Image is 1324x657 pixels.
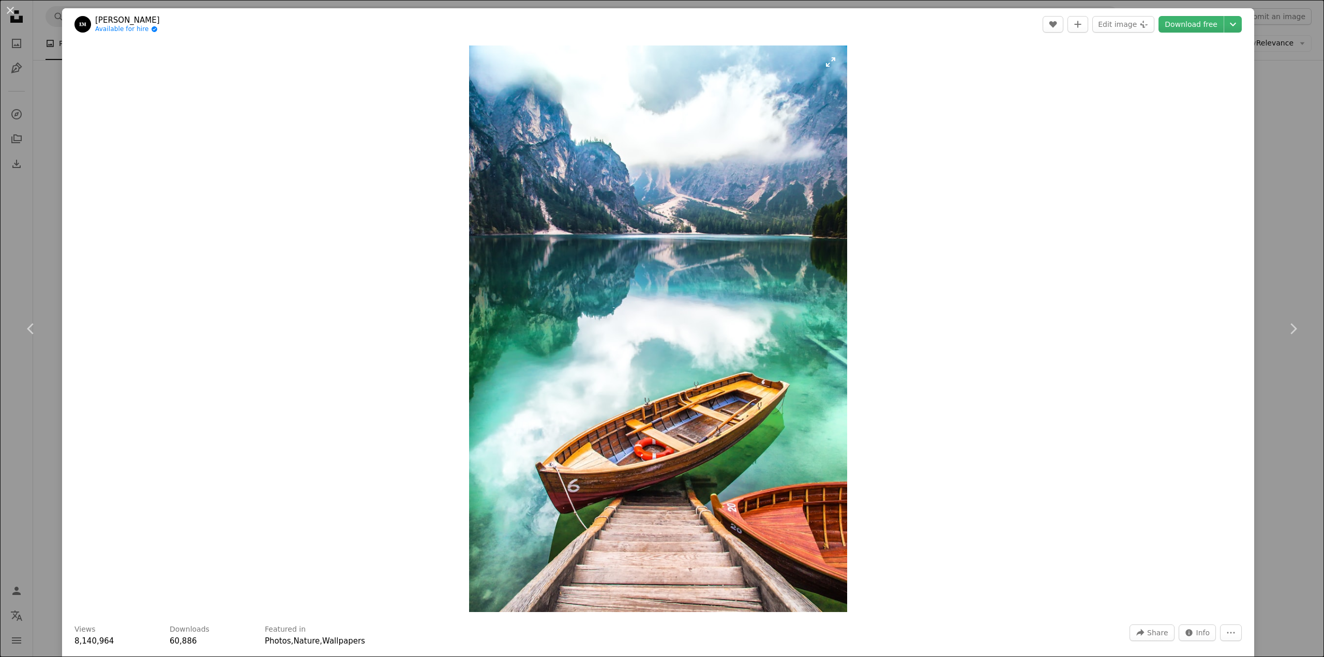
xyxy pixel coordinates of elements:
button: Stats about this image [1179,624,1216,641]
button: More Actions [1220,624,1242,641]
a: Download free [1158,16,1224,33]
button: Like [1043,16,1063,33]
a: Photos [265,636,291,646]
span: Share [1147,625,1168,640]
span: , [291,636,294,646]
h3: Featured in [265,624,306,635]
h3: Views [74,624,96,635]
a: Next [1262,279,1324,378]
span: , [320,636,322,646]
span: Info [1196,625,1210,640]
a: Available for hire [95,25,160,34]
a: [PERSON_NAME] [95,15,160,25]
span: 8,140,964 [74,636,114,646]
button: Share this image [1130,624,1174,641]
button: Zoom in on this image [469,45,847,612]
button: Choose download size [1224,16,1242,33]
button: Add to Collection [1067,16,1088,33]
a: Wallpapers [322,636,365,646]
h3: Downloads [170,624,209,635]
a: Nature [293,636,320,646]
button: Edit image [1092,16,1154,33]
img: Go to Lorenzo Moschi's profile [74,16,91,33]
span: 60,886 [170,636,197,646]
img: brown gondola on body of water [469,45,847,612]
